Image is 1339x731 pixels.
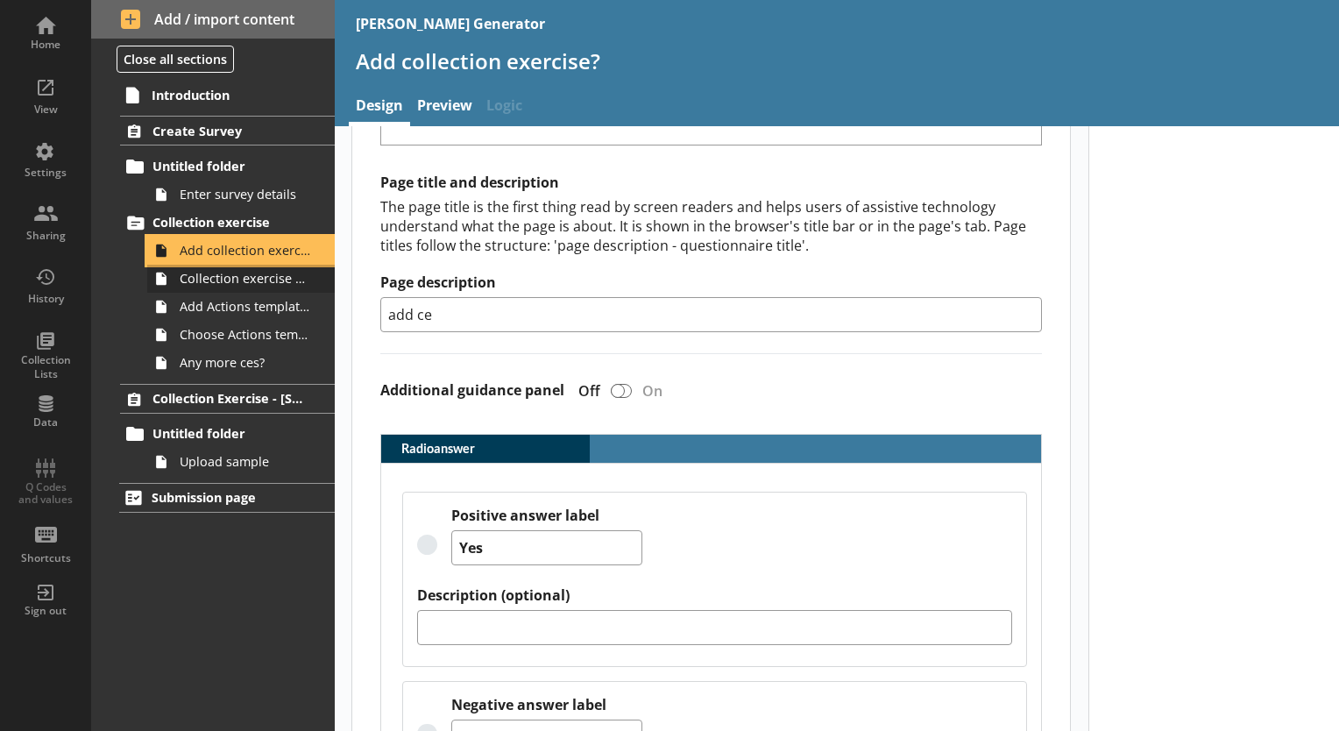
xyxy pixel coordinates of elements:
a: Upload sample [147,448,335,476]
li: Create SurveyUntitled folderEnter survey detailsCollection exerciseAdd collection exercise?Collec... [91,116,335,376]
span: Add / import content [121,10,306,29]
a: Untitled folder [120,153,335,181]
span: Collection exercise [152,214,304,231]
h2: Page title and description [380,174,1042,192]
a: Untitled folder [120,420,335,448]
span: Untitled folder [152,158,304,174]
a: Create Survey [120,116,335,145]
button: Close all sections [117,46,234,73]
a: Add collection exercise? [147,237,335,265]
a: Add Actions template? [147,293,335,321]
a: Collection exercise name [147,265,335,293]
span: Collection Exercise - [Survey name] [152,390,304,407]
div: History [15,292,76,306]
label: Description (optional) [417,586,1012,605]
div: Off [564,381,607,401]
a: Preview [410,89,479,126]
span: Radio answer [381,443,500,455]
span: Introduction [152,87,304,103]
span: Upload sample [180,453,311,470]
label: Positive answer label [451,507,642,525]
a: Collection exercise [120,209,335,237]
li: Collection Exercise - [Survey name]Untitled folderUpload sample [91,384,335,476]
span: Any more ces? [180,354,311,371]
a: Introduction [119,81,335,109]
span: Collection exercise name [180,270,311,287]
span: Enter survey details [180,186,311,202]
li: Collection exerciseAdd collection exercise?Collection exercise nameAdd Actions template?Choose Ac... [128,209,335,377]
label: Additional guidance panel [380,381,564,400]
span: Submission page [152,489,304,506]
a: Collection Exercise - [Survey name] [120,384,335,414]
div: Settings [15,166,76,180]
a: Choose Actions template [147,321,335,349]
a: Any more ces? [147,349,335,377]
div: [PERSON_NAME] Generator [356,14,545,33]
span: Choose Actions template [180,326,311,343]
div: Collection Lists [15,353,76,380]
span: Create Survey [152,123,304,139]
a: Submission page [119,483,335,513]
li: Untitled folderEnter survey details [128,153,335,209]
div: Home [15,38,76,52]
div: The page title is the first thing read by screen readers and helps users of assistive technology ... [380,197,1042,255]
div: Data [15,415,76,429]
a: Design [349,89,410,126]
div: Shortcuts [15,551,76,565]
div: On [635,381,677,401]
a: Enter survey details [147,181,335,209]
textarea: Yes [451,530,642,565]
span: Add collection exercise? [180,242,311,259]
span: Add collection exercise? [395,106,610,131]
span: Add Actions template? [180,298,311,315]
div: Additional guidance panel [380,375,1042,406]
div: Sign out [15,604,76,618]
label: Negative answer label [451,696,642,714]
span: Untitled folder [152,425,304,442]
div: Sharing [15,229,76,243]
h1: Add collection exercise? [356,47,1318,75]
li: Untitled folderUpload sample [128,420,335,476]
label: Page description [380,273,1042,292]
span: Logic [479,89,529,126]
div: View [15,103,76,117]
